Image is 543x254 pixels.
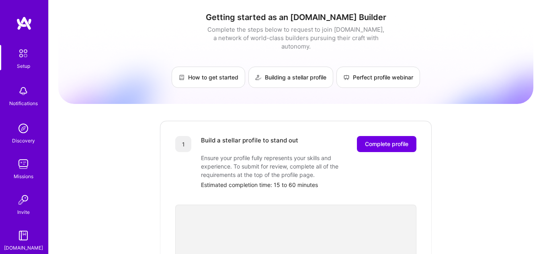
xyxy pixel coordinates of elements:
[201,154,362,179] div: Ensure your profile fully represents your skills and experience. To submit for review, complete a...
[15,156,31,172] img: teamwork
[15,228,31,244] img: guide book
[343,74,350,81] img: Perfect profile webinar
[15,192,31,208] img: Invite
[201,136,298,152] div: Build a stellar profile to stand out
[4,244,43,252] div: [DOMAIN_NAME]
[15,45,32,62] img: setup
[205,25,386,51] div: Complete the steps below to request to join [DOMAIN_NAME], a network of world-class builders purs...
[16,16,32,30] img: logo
[365,140,408,148] span: Complete profile
[15,120,31,136] img: discovery
[248,67,333,88] a: Building a stellar profile
[201,181,416,189] div: Estimated completion time: 15 to 60 minutes
[14,172,33,181] div: Missions
[357,136,416,152] button: Complete profile
[12,136,35,145] div: Discovery
[17,62,30,70] div: Setup
[9,99,38,108] div: Notifications
[255,74,262,81] img: Building a stellar profile
[15,83,31,99] img: bell
[17,208,30,216] div: Invite
[175,136,191,152] div: 1
[178,74,185,81] img: How to get started
[172,67,245,88] a: How to get started
[58,12,533,22] h1: Getting started as an [DOMAIN_NAME] Builder
[336,67,420,88] a: Perfect profile webinar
